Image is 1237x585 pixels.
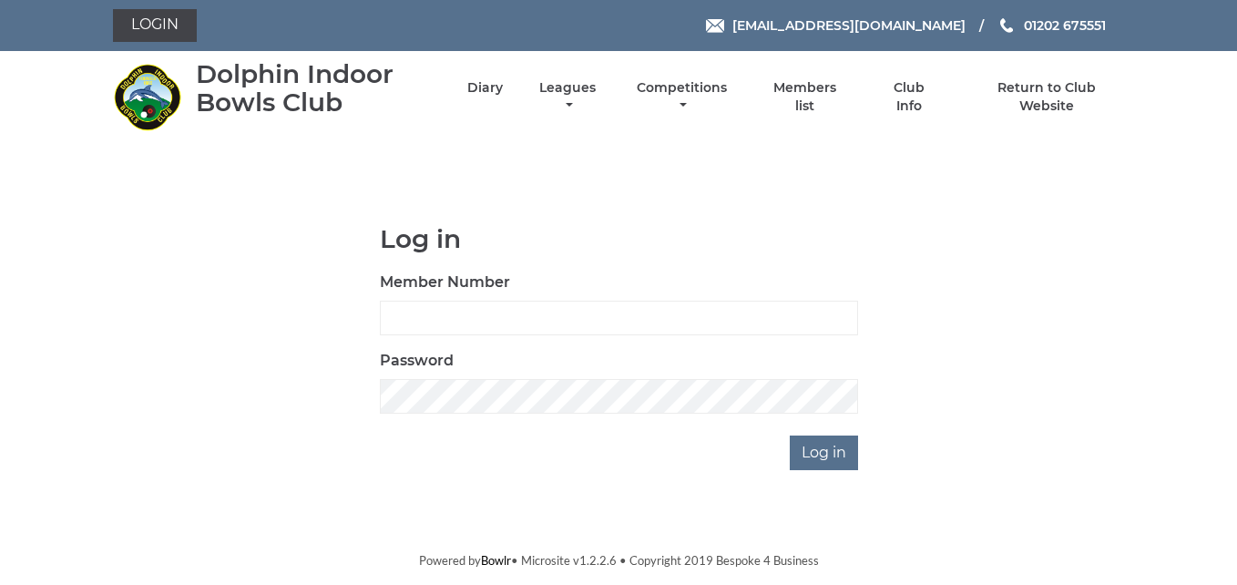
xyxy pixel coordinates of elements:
a: Bowlr [481,553,511,568]
label: Member Number [380,272,510,293]
input: Log in [790,436,858,470]
img: Dolphin Indoor Bowls Club [113,63,181,131]
a: Return to Club Website [970,79,1124,115]
span: 01202 675551 [1024,17,1106,34]
img: Phone us [1000,18,1013,33]
a: Diary [467,79,503,97]
a: Login [113,9,197,42]
a: Club Info [879,79,938,115]
h1: Log in [380,225,858,253]
img: Email [706,19,724,33]
span: [EMAIL_ADDRESS][DOMAIN_NAME] [732,17,966,34]
label: Password [380,350,454,372]
a: Members list [763,79,847,115]
a: Competitions [632,79,731,115]
div: Dolphin Indoor Bowls Club [196,60,435,117]
a: Phone us 01202 675551 [997,15,1106,36]
a: Email [EMAIL_ADDRESS][DOMAIN_NAME] [706,15,966,36]
a: Leagues [535,79,600,115]
span: Powered by • Microsite v1.2.2.6 • Copyright 2019 Bespoke 4 Business [419,553,819,568]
